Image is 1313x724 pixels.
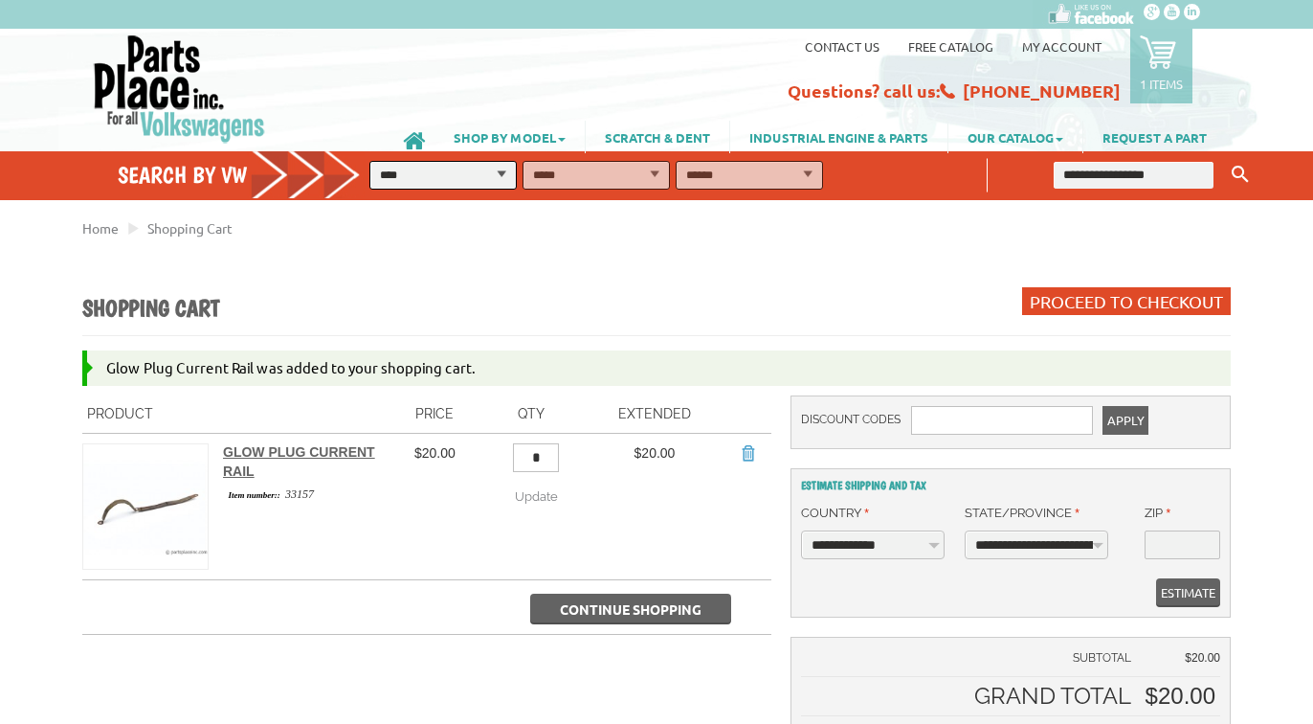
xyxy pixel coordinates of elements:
[147,219,233,237] a: Shopping Cart
[1146,683,1215,709] span: $20.00
[805,38,879,55] a: Contact us
[801,406,901,434] label: Discount Codes
[801,647,1141,677] td: Subtotal
[83,444,208,569] img: Glow Plug Current Rail
[1185,651,1220,665] span: $20.00
[515,489,558,504] span: Update
[530,594,731,624] button: Continue Shopping
[1083,121,1226,153] a: REQUEST A PART
[478,396,587,434] th: Qty
[738,443,757,463] a: Remove Item
[801,504,869,523] label: Country
[223,444,375,479] a: Glow Plug Current Rail
[634,445,676,461] span: $20.00
[730,121,947,153] a: INDUSTRIAL ENGINE & PARTS
[1130,29,1192,103] a: 1 items
[560,600,701,618] span: Continue Shopping
[223,486,388,503] div: 33157
[1107,406,1144,435] span: Apply
[82,219,119,237] a: Home
[92,34,267,144] img: Parts Place Inc!
[586,121,729,153] a: SCRATCH & DENT
[1022,287,1231,315] button: Proceed to Checkout
[1140,76,1183,92] p: 1 items
[414,445,456,461] span: $20.00
[118,161,380,189] h4: Search by VW
[1022,38,1102,55] a: My Account
[106,358,476,376] span: Glow Plug Current Rail was added to your shopping cart.
[1145,504,1170,523] label: Zip
[223,488,285,502] span: Item number::
[586,396,723,434] th: Extended
[1030,291,1223,311] span: Proceed to Checkout
[415,406,454,421] span: Price
[87,406,153,421] span: Product
[1226,159,1255,191] button: Keyword Search
[1102,406,1148,435] button: Apply
[1161,578,1215,607] span: Estimate
[1156,578,1220,607] button: Estimate
[434,121,585,153] a: SHOP BY MODEL
[948,121,1082,153] a: OUR CATALOG
[82,294,219,325] h1: Shopping Cart
[908,38,993,55] a: Free Catalog
[965,504,1079,523] label: State/Province
[974,682,1131,710] strong: Grand Total
[801,479,1220,492] h2: Estimate Shipping and Tax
